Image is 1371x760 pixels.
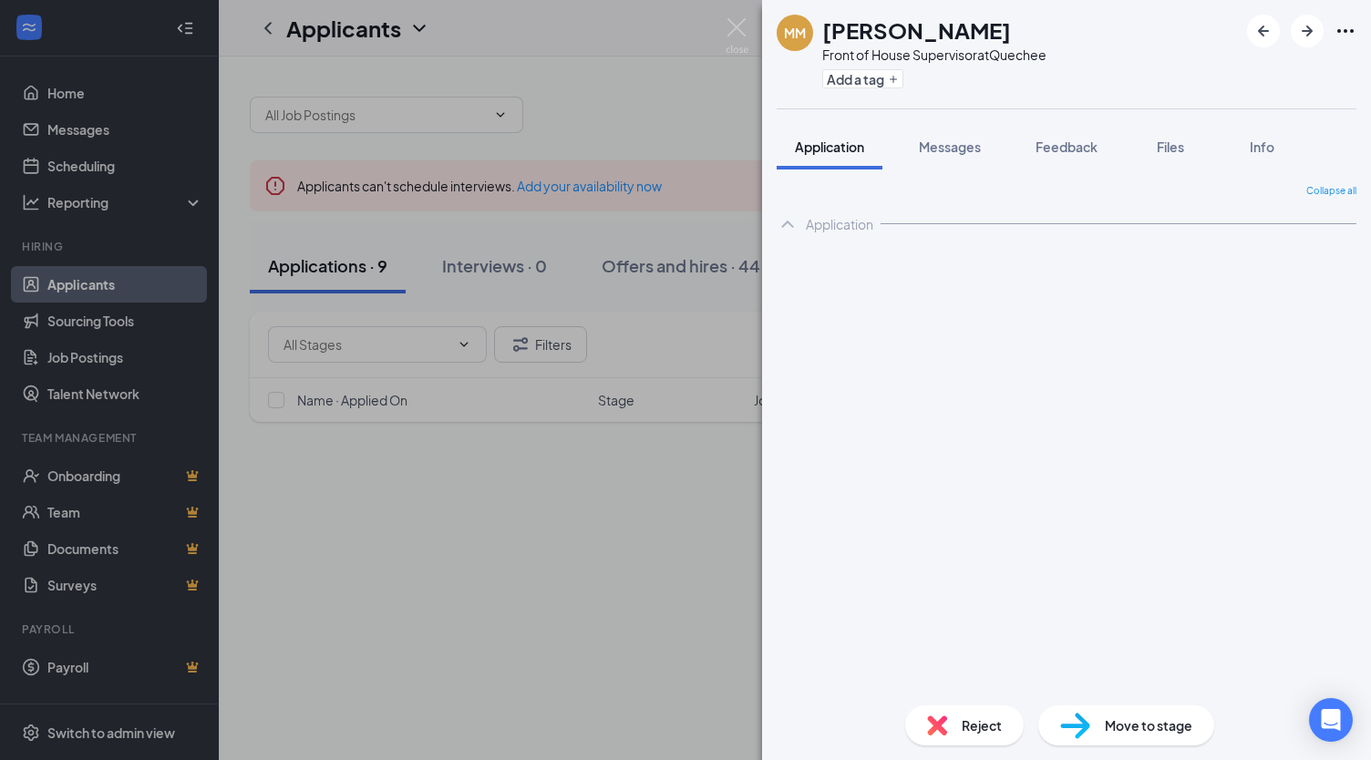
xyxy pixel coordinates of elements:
[919,139,981,155] span: Messages
[1036,139,1098,155] span: Feedback
[1105,715,1192,735] span: Move to stage
[795,139,864,155] span: Application
[1247,15,1280,47] button: ArrowLeftNew
[822,46,1046,64] div: Front of House Supervisor at Quechee
[1306,184,1356,199] span: Collapse all
[1157,139,1184,155] span: Files
[1291,15,1324,47] button: ArrowRight
[806,215,873,233] div: Application
[962,715,1002,735] span: Reject
[784,24,806,42] div: MM
[1296,20,1318,42] svg: ArrowRight
[1250,139,1274,155] span: Info
[822,15,1011,46] h1: [PERSON_NAME]
[1335,20,1356,42] svg: Ellipses
[822,69,903,88] button: PlusAdd a tag
[777,213,799,235] svg: ChevronUp
[1252,20,1274,42] svg: ArrowLeftNew
[1309,698,1353,742] div: Open Intercom Messenger
[888,74,899,85] svg: Plus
